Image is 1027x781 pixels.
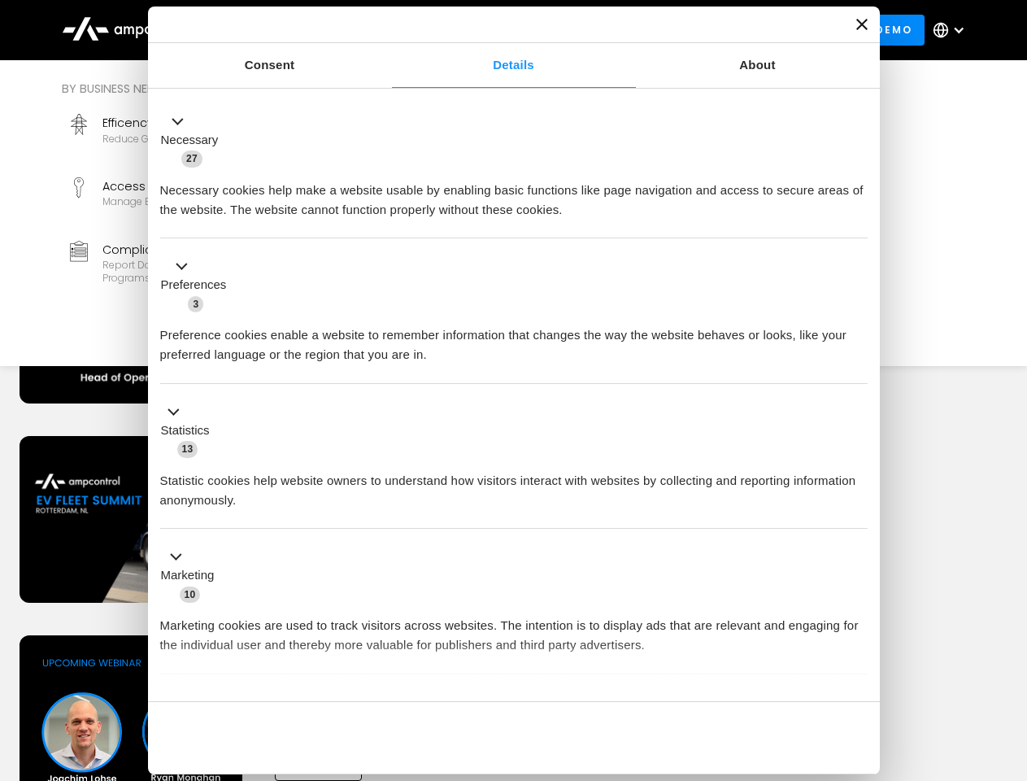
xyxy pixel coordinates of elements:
button: Preferences (3) [160,257,237,314]
span: 10 [180,587,201,603]
div: Necessary cookies help make a website usable by enabling basic functions like page navigation and... [160,168,868,220]
div: By business need [62,80,589,98]
div: Report data and stay compliant with EV programs [102,259,315,284]
button: Statistics (13) [160,402,220,459]
button: Unclassified (2) [160,692,294,713]
span: 2 [268,695,284,711]
label: Marketing [161,566,215,585]
a: ComplianceReport data and stay compliant with EV programs [62,234,322,291]
div: Preference cookies enable a website to remember information that changes the way the website beha... [160,313,868,364]
a: Details [392,43,636,88]
button: Marketing (10) [160,548,224,604]
label: Necessary [161,131,219,150]
a: About [636,43,880,88]
div: Access Control [102,177,298,195]
span: 27 [181,151,202,167]
button: Close banner [856,19,868,30]
div: Reduce grid contraints and fuel costs [102,133,289,146]
label: Preferences [161,276,227,295]
button: Necessary (27) [160,111,228,168]
div: Statistic cookies help website owners to understand how visitors interact with websites by collec... [160,459,868,510]
label: Statistics [161,421,210,440]
div: Manage EV charger security and access [102,195,298,208]
div: Efficency [102,114,289,132]
div: Marketing cookies are used to track visitors across websites. The intention is to display ads tha... [160,604,868,655]
span: 3 [188,296,203,312]
a: Access ControlManage EV charger security and access [62,171,322,228]
button: Okay [633,714,867,761]
div: Compliance [102,241,315,259]
a: EfficencyReduce grid contraints and fuel costs [62,107,322,164]
span: 13 [177,441,198,457]
a: Consent [148,43,392,88]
